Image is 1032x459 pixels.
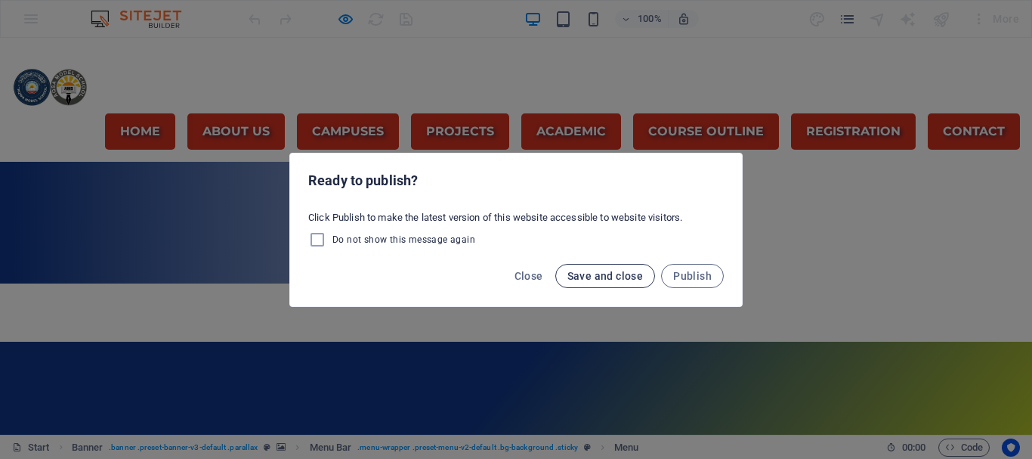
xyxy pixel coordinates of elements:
a: Registration [791,76,916,112]
span: Close [514,270,543,282]
a: Home [105,76,175,112]
span: Save and close [567,270,644,282]
a: Contact [928,76,1020,112]
a: PROJECTS [411,76,509,112]
a: About us [187,76,285,112]
a: Course outline [633,76,779,112]
span: Do not show this message again [332,234,475,246]
button: Close [508,264,549,288]
img: zeeshan.com [12,31,88,68]
span: Publish [673,270,712,282]
a: Campuses [297,76,399,112]
div: Click Publish to make the latest version of this website accessible to website visitors. [290,205,742,255]
button: Save and close [555,264,656,288]
h2: Ready to publish? [308,172,724,190]
a: Academic [521,76,621,112]
button: Publish [661,264,724,288]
